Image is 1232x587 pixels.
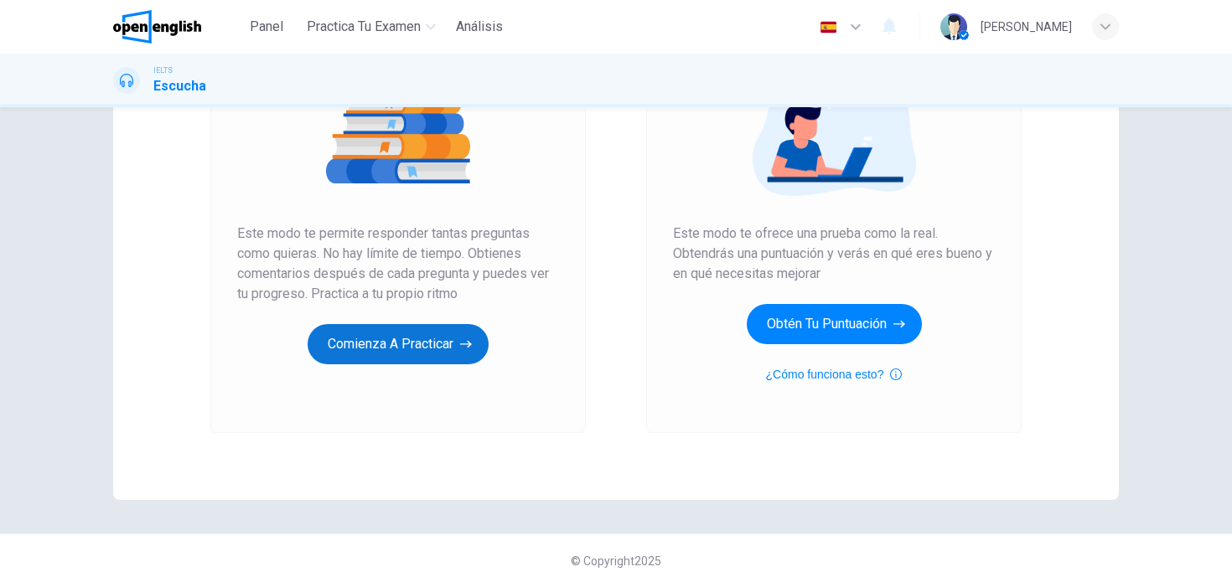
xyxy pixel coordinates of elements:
[300,12,443,42] button: Practica tu examen
[456,17,503,37] span: Análisis
[113,10,240,44] a: OpenEnglish logo
[747,304,922,344] button: Obtén tu puntuación
[766,364,903,384] button: ¿Cómo funciona esto?
[113,10,201,44] img: OpenEnglish logo
[307,17,421,37] span: Practica tu examen
[673,224,995,284] span: Este modo te ofrece una prueba como la real. Obtendrás una puntuación y verás en qué eres bueno y...
[571,554,661,568] span: © Copyright 2025
[153,64,173,76] span: IELTS
[940,13,967,40] img: Profile picture
[240,12,293,42] button: Panel
[250,17,283,37] span: Panel
[449,12,510,42] button: Análisis
[153,76,206,96] h1: Escucha
[308,324,489,364] button: Comienza a practicar
[818,21,839,33] img: es
[237,224,559,304] span: Este modo te permite responder tantas preguntas como quieras. No hay límite de tiempo. Obtienes c...
[981,17,1072,37] div: [PERSON_NAME]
